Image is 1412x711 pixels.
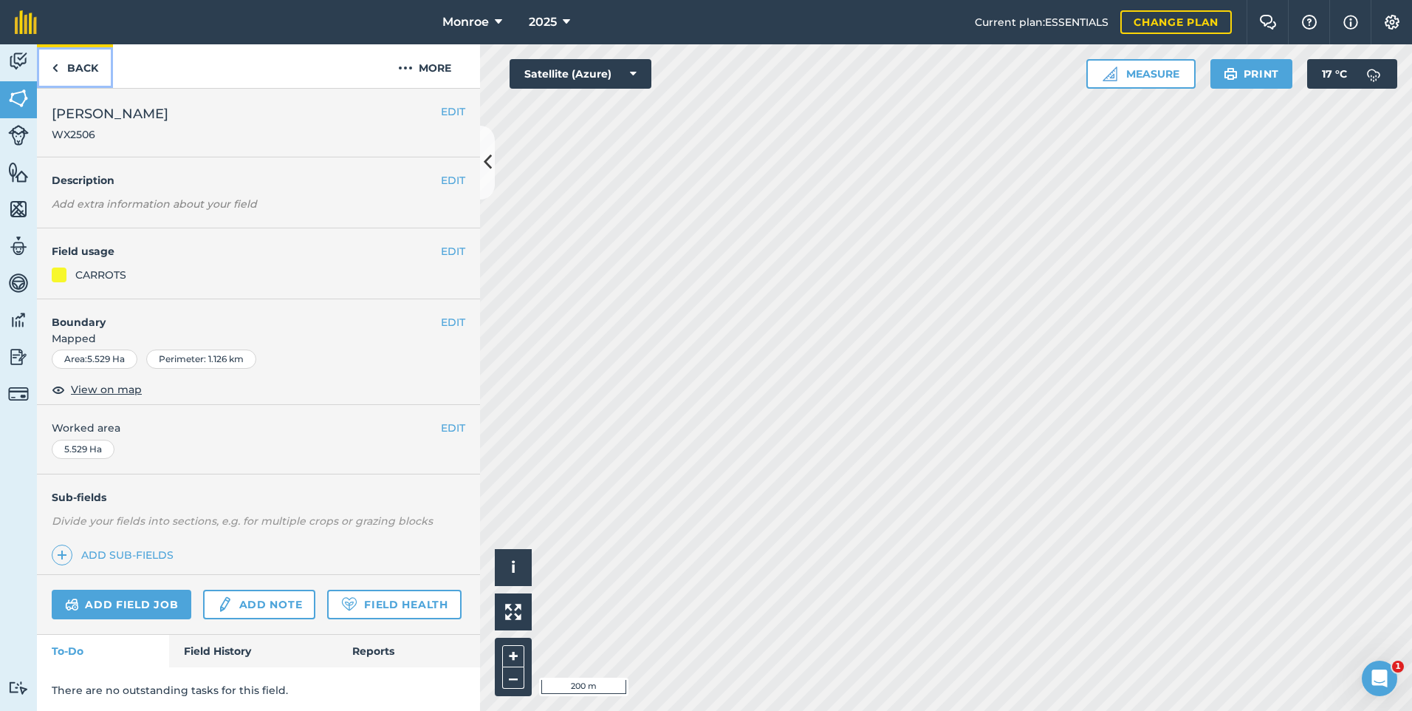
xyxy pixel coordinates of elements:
[65,596,79,613] img: svg+xml;base64,PD94bWwgdmVyc2lvbj0iMS4wIiBlbmNvZGluZz0idXRmLTgiPz4KPCEtLSBHZW5lcmF0b3I6IEFkb2JlIE...
[1086,59,1196,89] button: Measure
[511,558,515,576] span: i
[337,635,480,667] a: Reports
[442,13,489,31] span: Monroe
[8,198,29,220] img: svg+xml;base64,PHN2ZyB4bWxucz0iaHR0cDovL3d3dy53My5vcmcvMjAwMC9zdmciIHdpZHRoPSI1NiIgaGVpZ2h0PSI2MC...
[1359,59,1388,89] img: svg+xml;base64,PD94bWwgdmVyc2lvbj0iMS4wIiBlbmNvZGluZz0idXRmLTgiPz4KPCEtLSBHZW5lcmF0b3I6IEFkb2JlIE...
[502,667,524,689] button: –
[327,590,461,619] a: Field Health
[52,590,191,619] a: Add field job
[52,381,65,398] img: svg+xml;base64,PHN2ZyB4bWxucz0iaHR0cDovL3d3dy53My5vcmcvMjAwMC9zdmciIHdpZHRoPSIxOCIgaGVpZ2h0PSIyNC...
[8,309,29,331] img: svg+xml;base64,PD94bWwgdmVyc2lvbj0iMS4wIiBlbmNvZGluZz0idXRmLTgiPz4KPCEtLSBHZW5lcmF0b3I6IEFkb2JlIE...
[529,13,557,31] span: 2025
[216,596,233,613] img: svg+xml;base64,PD94bWwgdmVyc2lvbj0iMS4wIiBlbmNvZGluZz0idXRmLTgiPz4KPCEtLSBHZW5lcmF0b3I6IEFkb2JlIE...
[1322,59,1347,89] span: 17 ° C
[8,681,29,695] img: svg+xml;base64,PD94bWwgdmVyc2lvbj0iMS4wIiBlbmNvZGluZz0idXRmLTgiPz4KPCEtLSBHZW5lcmF0b3I6IEFkb2JlIE...
[37,299,441,330] h4: Boundary
[52,197,257,211] em: Add extra information about your field
[1343,13,1358,31] img: svg+xml;base64,PHN2ZyB4bWxucz0iaHR0cDovL3d3dy53My5vcmcvMjAwMC9zdmciIHdpZHRoPSIxNyIgaGVpZ2h0PSIxNy...
[8,87,29,109] img: svg+xml;base64,PHN2ZyB4bWxucz0iaHR0cDovL3d3dy53My5vcmcvMjAwMC9zdmciIHdpZHRoPSI1NiIgaGVpZ2h0PSI2MC...
[441,314,465,330] button: EDIT
[37,635,169,667] a: To-Do
[1383,15,1401,30] img: A cog icon
[8,272,29,294] img: svg+xml;base64,PD94bWwgdmVyc2lvbj0iMS4wIiBlbmNvZGluZz0idXRmLTgiPz4KPCEtLSBHZW5lcmF0b3I6IEFkb2JlIE...
[1224,65,1238,83] img: svg+xml;base64,PHN2ZyB4bWxucz0iaHR0cDovL3d3dy53My5vcmcvMjAwMC9zdmciIHdpZHRoPSIxOSIgaGVpZ2h0PSIyNC...
[1210,59,1293,89] button: Print
[52,350,137,369] div: Area : 5.529 Ha
[8,384,29,404] img: svg+xml;base64,PD94bWwgdmVyc2lvbj0iMS4wIiBlbmNvZGluZz0idXRmLTgiPz4KPCEtLSBHZW5lcmF0b3I6IEFkb2JlIE...
[37,330,480,347] span: Mapped
[15,10,37,34] img: fieldmargin Logo
[8,161,29,183] img: svg+xml;base64,PHN2ZyB4bWxucz0iaHR0cDovL3d3dy53My5vcmcvMjAwMC9zdmciIHdpZHRoPSI1NiIgaGVpZ2h0PSI2MC...
[8,346,29,368] img: svg+xml;base64,PD94bWwgdmVyc2lvbj0iMS4wIiBlbmNvZGluZz0idXRmLTgiPz4KPCEtLSBHZW5lcmF0b3I6IEFkb2JlIE...
[52,545,179,565] a: Add sub-fields
[398,59,413,77] img: svg+xml;base64,PHN2ZyB4bWxucz0iaHR0cDovL3d3dy53My5vcmcvMjAwMC9zdmciIHdpZHRoPSIyMCIgaGVpZ2h0PSIyNC...
[57,546,67,564] img: svg+xml;base64,PHN2ZyB4bWxucz0iaHR0cDovL3d3dy53My5vcmcvMjAwMC9zdmciIHdpZHRoPSIxNCIgaGVpZ2h0PSIyNC...
[203,590,315,619] a: Add note
[441,103,465,120] button: EDIT
[52,682,465,698] p: There are no outstanding tasks for this field.
[505,604,521,620] img: Four arrows, one pointing top left, one top right, one bottom right and the last bottom left
[8,125,29,146] img: svg+xml;base64,PD94bWwgdmVyc2lvbj0iMS4wIiBlbmNvZGluZz0idXRmLTgiPz4KPCEtLSBHZW5lcmF0b3I6IEFkb2JlIE...
[52,59,58,77] img: svg+xml;base64,PHN2ZyB4bWxucz0iaHR0cDovL3d3dy53My5vcmcvMjAwMC9zdmciIHdpZHRoPSI5IiBoZWlnaHQ9IjI0Ii...
[52,172,465,188] h4: Description
[75,267,126,283] div: CARROTS
[1259,15,1277,30] img: Two speech bubbles overlapping with the left bubble in the forefront
[1120,10,1232,34] a: Change plan
[8,50,29,72] img: svg+xml;base64,PD94bWwgdmVyc2lvbj0iMS4wIiBlbmNvZGluZz0idXRmLTgiPz4KPCEtLSBHZW5lcmF0b3I6IEFkb2JlIE...
[71,381,142,398] span: View on map
[8,235,29,257] img: svg+xml;base64,PD94bWwgdmVyc2lvbj0iMS4wIiBlbmNvZGluZz0idXRmLTgiPz4KPCEtLSBHZW5lcmF0b3I6IEFkb2JlIE...
[52,381,142,398] button: View on map
[37,489,480,506] h4: Sub-fields
[52,514,433,528] em: Divide your fields into sections, e.g. for multiple crops or grazing blocks
[52,440,114,459] div: 5.529 Ha
[441,172,465,188] button: EDIT
[495,549,532,586] button: i
[502,645,524,667] button: +
[510,59,651,89] button: Satellite (Azure)
[369,44,480,88] button: More
[441,243,465,259] button: EDIT
[37,44,113,88] a: Back
[146,350,256,369] div: Perimeter : 1.126 km
[1103,67,1117,81] img: Ruler icon
[169,635,337,667] a: Field History
[1362,661,1397,696] iframe: Intercom live chat
[52,420,465,436] span: Worked area
[1392,661,1404,673] span: 1
[52,103,168,124] span: [PERSON_NAME]
[1307,59,1397,89] button: 17 °C
[52,127,168,142] span: WX2506
[1300,15,1318,30] img: A question mark icon
[441,420,465,436] button: EDIT
[52,243,441,259] h4: Field usage
[975,14,1108,30] span: Current plan : ESSENTIALS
